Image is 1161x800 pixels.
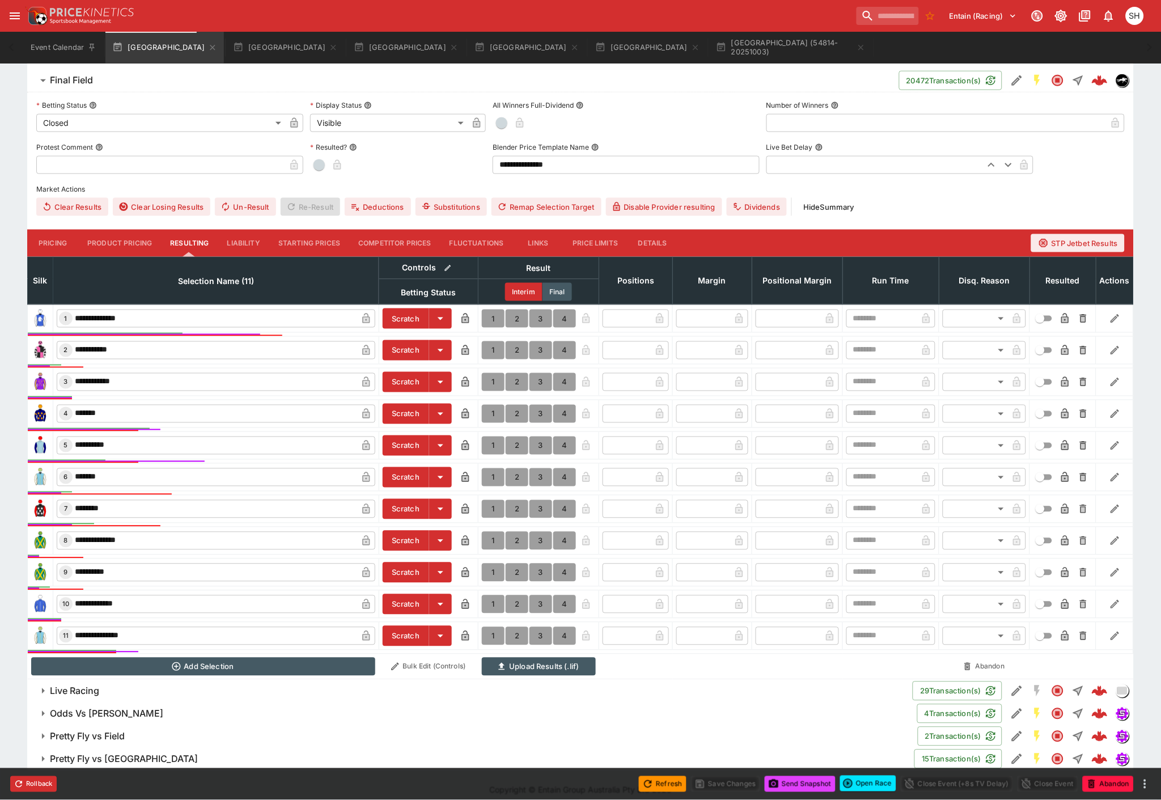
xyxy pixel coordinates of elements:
[1122,3,1147,28] button: Scott Hunt
[1116,730,1129,743] div: simulator
[1092,73,1108,88] img: logo-cerberus--red.svg
[914,750,1002,769] button: 15Transaction(s)
[752,257,843,304] th: Positional Margin
[1116,684,1129,698] div: liveracing
[27,748,914,771] button: Pretty Fly vs [GEOGRAPHIC_DATA]
[576,101,584,109] button: All Winners Full-Dividend
[1007,70,1027,91] button: Edit Detail
[36,198,108,216] button: Clear Results
[1027,749,1048,769] button: SGM Enabled
[1116,752,1129,766] div: simulator
[529,437,552,455] button: 3
[1096,257,1134,304] th: Actions
[1116,685,1129,697] img: liveracing
[28,257,53,304] th: Silk
[1068,681,1088,701] button: Straight
[215,198,276,216] span: Un-Result
[1088,702,1111,725] a: 9b2eb734-debc-4a30-a554-afb0708731a0
[1048,70,1068,91] button: Closed
[62,410,70,418] span: 4
[25,5,48,27] img: PriceKinetics Logo
[105,32,224,64] button: [GEOGRAPHIC_DATA]
[50,8,134,16] img: PriceKinetics
[482,564,505,582] button: 1
[382,658,474,676] button: Bulk Edit (Controls)
[899,71,1002,90] button: 20472Transaction(s)
[1088,69,1111,92] a: 5125ecbd-590e-45dc-bf77-6f7d6209c012
[506,468,528,486] button: 2
[62,315,70,323] span: 1
[1092,751,1108,767] img: logo-cerberus--red.svg
[31,341,49,359] img: runner 2
[310,114,468,132] div: Visible
[506,405,528,423] button: 2
[505,283,543,301] button: Interim
[31,437,49,455] img: runner 5
[553,310,576,328] button: 4
[482,658,596,676] button: Upload Results (.lif)
[943,7,1024,25] button: Select Tenant
[553,341,576,359] button: 4
[62,378,70,386] span: 3
[482,468,505,486] button: 1
[50,19,111,24] img: Sportsbook Management
[31,468,49,486] img: runner 6
[24,32,103,64] button: Event Calendar
[89,101,97,109] button: Betting Status
[606,198,722,216] button: Disable Provider resulting
[1068,749,1088,769] button: Straight
[482,373,505,391] button: 1
[61,632,71,640] span: 11
[1031,234,1125,252] button: STP Jetbet Results
[10,776,57,792] button: Rollback
[27,69,899,92] button: Final Field
[727,198,787,216] button: Dividends
[388,286,468,299] span: Betting Status
[493,142,589,152] p: Blender Price Template Name
[482,310,505,328] button: 1
[1099,6,1119,26] button: Notifications
[553,532,576,550] button: 4
[383,308,429,329] button: Scratch
[766,142,813,152] p: Live Bet Delay
[62,569,70,577] span: 9
[796,198,861,216] button: HideSummary
[1007,681,1027,701] button: Edit Detail
[379,257,478,279] th: Controls
[1116,708,1129,720] img: simulator
[31,405,49,423] img: runner 4
[50,731,125,743] h6: Pretty Fly vs Field
[36,100,87,110] p: Betting Status
[1027,726,1048,747] button: SGM Enabled
[383,499,429,519] button: Scratch
[1007,749,1027,769] button: Edit Detail
[1092,683,1108,699] div: 51e0ed12-4533-46a9-ae26-b9d50135bc89
[529,405,552,423] button: 3
[60,600,71,608] span: 10
[1092,729,1108,744] div: 921e341f-cec2-49ec-ac7e-141538aab1d6
[383,626,429,646] button: Scratch
[627,230,678,257] button: Details
[506,373,528,391] button: 2
[50,754,198,765] h6: Pretty Fly vs [GEOGRAPHIC_DATA]
[364,101,372,109] button: Display Status
[345,198,411,216] button: Deductions
[31,595,49,613] img: runner 10
[31,532,49,550] img: runner 8
[383,531,429,551] button: Scratch
[831,101,839,109] button: Number of Winners
[269,230,349,257] button: Starting Prices
[529,341,552,359] button: 3
[1007,704,1027,724] button: Edit Detail
[347,32,465,64] button: [GEOGRAPHIC_DATA]
[529,310,552,328] button: 3
[1138,777,1152,791] button: more
[161,230,218,257] button: Resulting
[416,198,487,216] button: Substitutions
[468,32,586,64] button: [GEOGRAPHIC_DATA]
[31,564,49,582] img: runner 9
[383,404,429,424] button: Scratch
[95,143,103,151] button: Protest Comment
[1092,683,1108,699] img: logo-cerberus--red.svg
[529,627,552,645] button: 3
